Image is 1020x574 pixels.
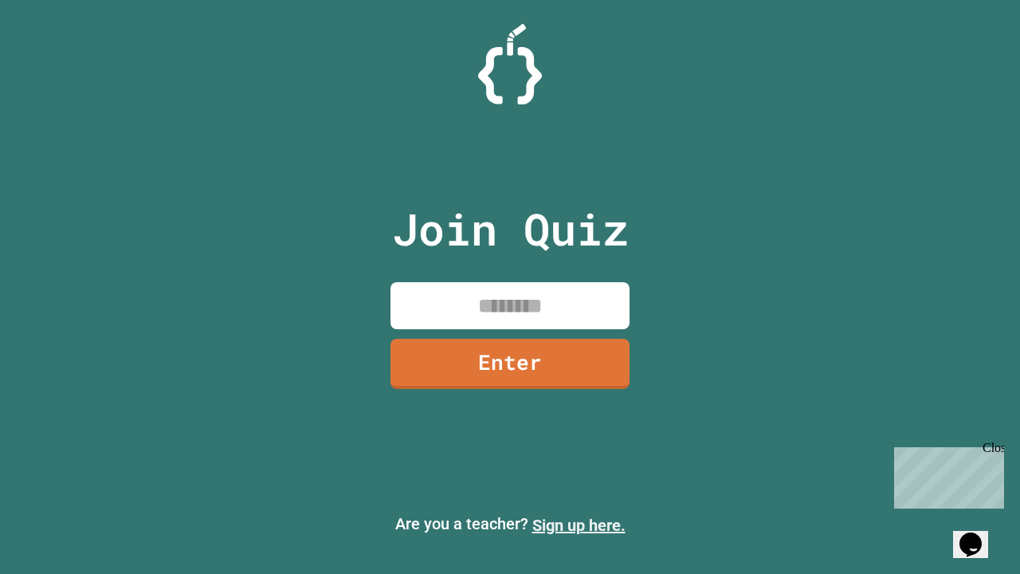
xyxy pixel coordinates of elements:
p: Are you a teacher? [13,512,1007,537]
img: Logo.svg [478,24,542,104]
p: Join Quiz [392,196,629,262]
iframe: chat widget [888,441,1004,509]
a: Enter [390,339,630,389]
a: Sign up here. [532,516,626,535]
div: Chat with us now!Close [6,6,110,101]
iframe: chat widget [953,510,1004,558]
